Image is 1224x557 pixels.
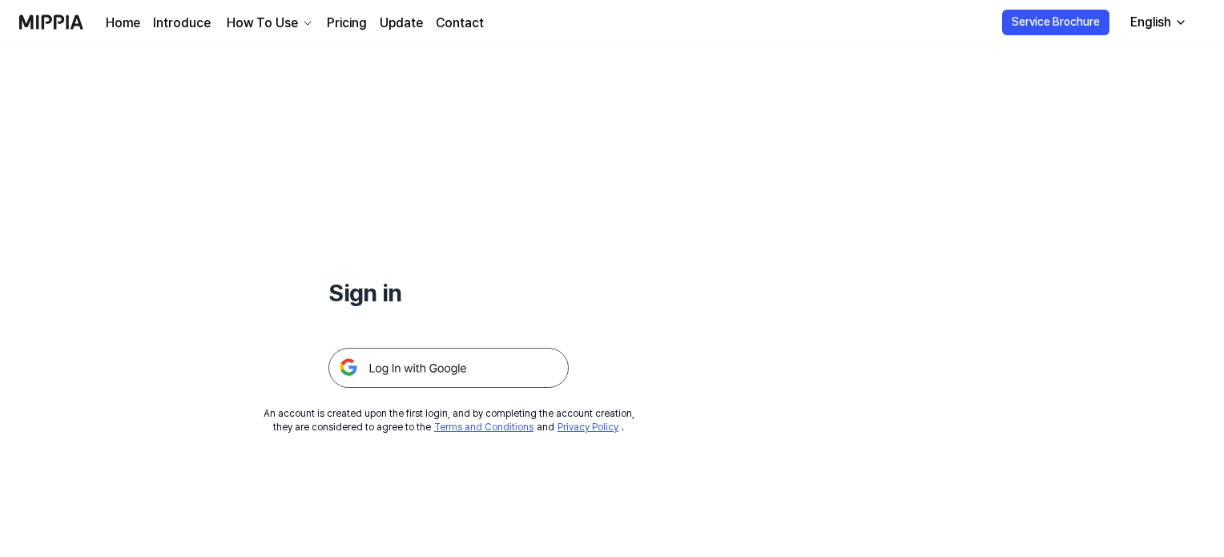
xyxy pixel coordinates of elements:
div: English [1127,13,1174,32]
div: How To Use [223,14,301,33]
img: 구글 로그인 버튼 [328,348,569,388]
a: Introduce [153,14,211,33]
a: Pricing [327,14,367,33]
div: An account is created upon the first login, and by completing the account creation, they are cons... [264,407,634,434]
button: How To Use [223,14,314,33]
a: Contact [436,14,484,33]
a: Home [106,14,140,33]
button: English [1117,6,1197,38]
a: Terms and Conditions [434,422,533,433]
button: Service Brochure [1002,10,1109,35]
a: Update [380,14,423,33]
a: Privacy Policy [558,422,618,433]
h1: Sign in [328,276,569,309]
